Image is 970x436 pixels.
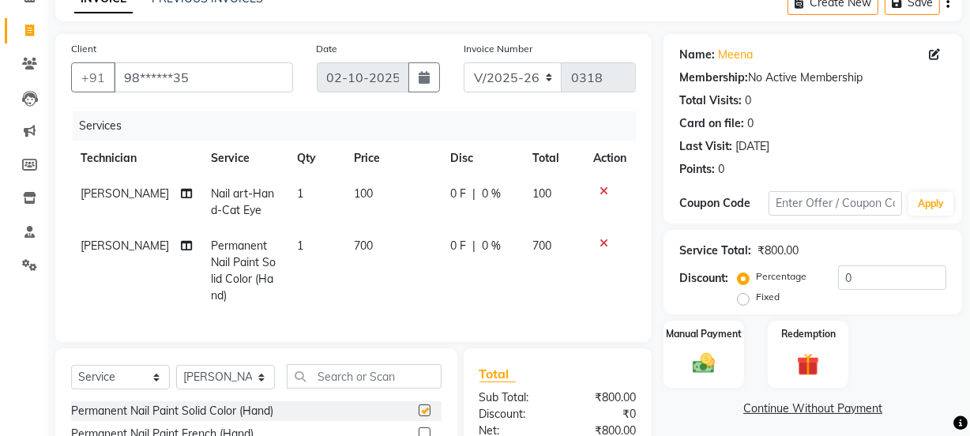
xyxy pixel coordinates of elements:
[667,400,959,417] a: Continue Without Payment
[468,406,558,423] div: Discount:
[479,366,516,382] span: Total
[450,186,466,202] span: 0 F
[344,141,442,176] th: Price
[558,406,648,423] div: ₹0
[71,42,96,56] label: Client
[317,42,338,56] label: Date
[686,351,722,377] img: _cash.svg
[472,186,476,202] span: |
[718,47,753,63] a: Meena
[756,269,806,284] label: Percentage
[679,270,728,287] div: Discount:
[73,111,648,141] div: Services
[679,138,732,155] div: Last Visit:
[288,141,344,176] th: Qty
[745,92,751,109] div: 0
[441,141,523,176] th: Disc
[297,239,303,253] span: 1
[781,327,836,341] label: Redemption
[758,242,799,259] div: ₹800.00
[450,238,466,254] span: 0 F
[523,141,584,176] th: Total
[482,238,501,254] span: 0 %
[287,364,442,389] input: Search or Scan
[679,70,946,86] div: No Active Membership
[679,161,715,178] div: Points:
[679,92,742,109] div: Total Visits:
[735,138,769,155] div: [DATE]
[666,327,742,341] label: Manual Payment
[718,161,724,178] div: 0
[468,389,558,406] div: Sub Total:
[464,42,532,56] label: Invoice Number
[747,115,754,132] div: 0
[71,403,273,419] div: Permanent Nail Paint Solid Color (Hand)
[472,238,476,254] span: |
[211,239,276,303] span: Permanent Nail Paint Solid Color (Hand)
[679,70,748,86] div: Membership:
[679,115,744,132] div: Card on file:
[756,290,780,304] label: Fixed
[532,186,551,201] span: 100
[790,351,826,378] img: _gift.svg
[114,62,293,92] input: Search by Name/Mobile/Email/Code
[354,239,373,253] span: 700
[71,62,115,92] button: +91
[584,141,636,176] th: Action
[908,192,953,216] button: Apply
[482,186,501,202] span: 0 %
[558,389,648,406] div: ₹800.00
[679,242,751,259] div: Service Total:
[297,186,303,201] span: 1
[81,186,169,201] span: [PERSON_NAME]
[532,239,551,253] span: 700
[769,191,902,216] input: Enter Offer / Coupon Code
[354,186,373,201] span: 100
[71,141,201,176] th: Technician
[679,47,715,63] div: Name:
[211,186,274,217] span: Nail art-Hand-Cat Eye
[81,239,169,253] span: [PERSON_NAME]
[679,195,769,212] div: Coupon Code
[201,141,287,176] th: Service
